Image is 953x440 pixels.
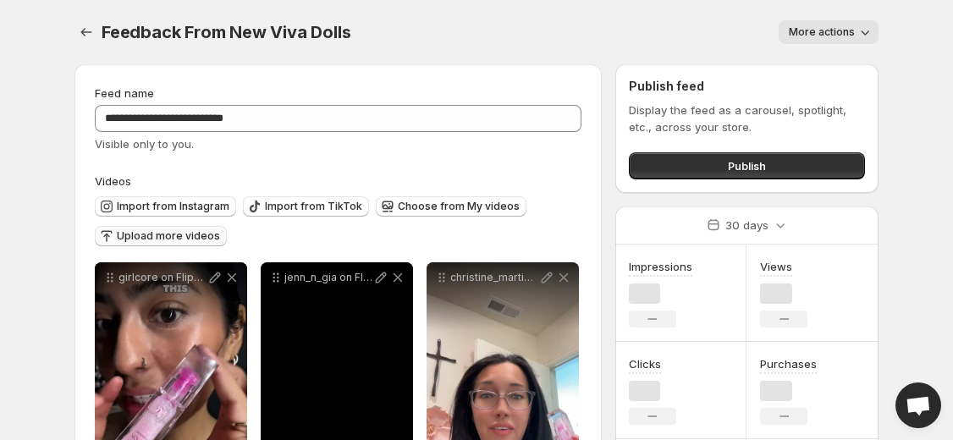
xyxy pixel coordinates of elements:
[629,258,692,275] h3: Impressions
[728,157,766,174] span: Publish
[895,382,941,428] a: Open chat
[95,137,194,151] span: Visible only to you.
[74,20,98,44] button: Settings
[265,200,362,213] span: Import from TikTok
[117,200,229,213] span: Import from Instagram
[95,196,236,217] button: Import from Instagram
[629,355,661,372] h3: Clicks
[779,20,879,44] button: More actions
[95,86,154,100] span: Feed name
[629,102,865,135] p: Display the feed as a carousel, spotlight, etc., across your store.
[118,271,207,284] p: girlcore on Flip_ 380 views 86 comments 1
[760,258,792,275] h3: Views
[95,226,227,246] button: Upload more videos
[102,22,350,42] span: Feedback From New Viva Dolls
[284,271,372,284] p: jenn_n_gia on Flip_ 290 views 84 comments 1
[789,25,855,39] span: More actions
[95,174,131,188] span: Videos
[629,152,865,179] button: Publish
[725,217,768,234] p: 30 days
[450,271,538,284] p: christine_martinez9 on Flip_ 174 views 80 comments 1
[376,196,526,217] button: Choose from My videos
[243,196,369,217] button: Import from TikTok
[117,229,220,243] span: Upload more videos
[629,78,865,95] h2: Publish feed
[398,200,520,213] span: Choose from My videos
[760,355,817,372] h3: Purchases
